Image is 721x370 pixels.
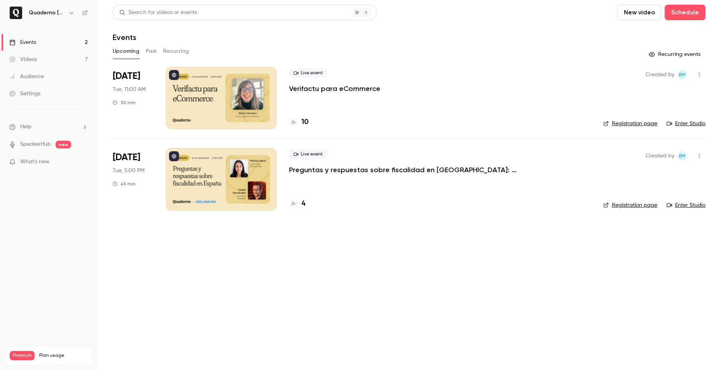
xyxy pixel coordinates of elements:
h4: 4 [301,199,305,209]
span: Premium [10,351,35,360]
span: [DATE] [113,70,140,82]
a: Verifactu para eCommerce [289,84,380,93]
a: Registration page [603,201,657,209]
span: Eileen McRae [677,151,687,161]
span: Tue, 5:00 PM [113,167,145,175]
div: Audience [9,73,44,80]
div: Settings [9,90,40,98]
span: Live event [289,150,327,159]
h4: 10 [301,117,308,127]
li: help-dropdown-opener [9,123,88,131]
span: [DATE] [113,151,140,164]
button: Recurring [163,45,189,58]
span: Eileen McRae [677,70,687,79]
span: Live event [289,68,327,78]
div: Videos [9,56,37,63]
div: Search for videos or events [119,9,197,17]
span: Help [20,123,31,131]
a: 4 [289,199,305,209]
span: EM [679,151,685,161]
iframe: Noticeable Trigger [78,159,88,166]
div: Sep 9 Tue, 11:00 AM (Europe/Madrid) [113,67,153,129]
span: new [56,141,71,148]
button: Schedule [665,5,705,20]
h1: Events [113,33,136,42]
span: EM [679,70,685,79]
button: New video [617,5,662,20]
a: Preguntas y respuestas sobre fiscalidad en [GEOGRAPHIC_DATA]: impuestos, facturas y más [289,165,522,175]
a: Registration page [603,120,657,127]
span: Tue, 11:00 AM [113,86,146,93]
img: Quaderno España [10,7,22,19]
h6: Quaderno [GEOGRAPHIC_DATA] [29,9,65,17]
a: 10 [289,117,308,127]
a: Enter Studio [667,120,705,127]
span: Plan usage [39,353,87,359]
a: SpeakerHub [20,140,51,148]
div: 30 min [113,99,136,106]
button: Past [146,45,157,58]
button: Recurring events [645,48,705,61]
span: What's new [20,158,49,166]
a: Enter Studio [667,201,705,209]
div: 45 min [113,181,136,187]
div: Sep 16 Tue, 5:00 PM (Europe/Madrid) [113,148,153,210]
span: Created by [646,151,674,161]
div: Events [9,38,36,46]
span: Created by [646,70,674,79]
button: Upcoming [113,45,139,58]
